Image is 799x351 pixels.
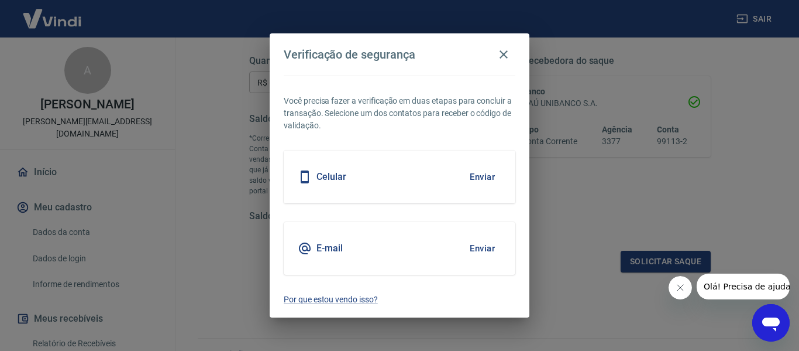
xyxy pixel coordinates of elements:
a: Por que estou vendo isso? [284,294,515,306]
button: Enviar [463,236,501,261]
h4: Verificação de segurança [284,47,415,62]
h5: Celular [316,171,346,183]
button: Enviar [463,165,501,189]
span: Olá! Precisa de ajuda? [7,8,98,18]
iframe: Fechar mensagem [669,276,692,299]
p: Você precisa fazer a verificação em duas etapas para concluir a transação. Selecione um dos conta... [284,95,515,132]
h5: E-mail [316,243,343,254]
iframe: Botão para abrir a janela de mensagens [752,304,790,342]
iframe: Mensagem da empresa [697,274,790,299]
